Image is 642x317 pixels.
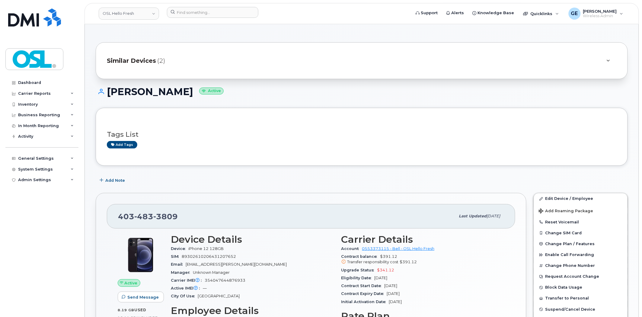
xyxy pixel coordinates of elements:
span: — [203,286,207,290]
span: Contract Expiry Date [341,291,387,296]
span: Contract Start Date [341,283,385,288]
span: $341.12 [377,268,394,272]
span: [DATE] [389,299,402,304]
span: SIM [171,254,182,259]
h3: Device Details [171,234,334,245]
button: Change SIM Card [534,228,628,239]
a: Edit Device / Employee [534,193,628,204]
button: Enable Call Forwarding [534,249,628,260]
span: Initial Activation Date [341,299,389,304]
span: Carrier IMEI [171,278,205,283]
span: Contract balance [341,254,380,259]
span: (2) [157,56,165,65]
button: Transfer to Personal [534,293,628,304]
span: 403 [118,212,178,221]
span: Add Note [105,178,125,183]
span: Last updated [459,214,487,218]
h3: Employee Details [171,305,334,316]
span: Device [171,246,188,251]
span: Add Roaming Package [539,209,593,214]
small: Active [199,88,224,94]
span: Manager [171,270,193,275]
span: $391.12 [400,260,417,264]
span: Eligibility Date [341,276,375,280]
span: [DATE] [375,276,388,280]
span: Active [125,280,138,286]
span: Unknown Manager [193,270,230,275]
span: used [134,308,146,312]
span: Similar Devices [107,56,156,65]
span: 89302610206431207652 [182,254,236,259]
h1: [PERSON_NAME] [96,86,628,97]
span: Email [171,262,186,267]
span: City Of Use [171,294,198,298]
span: 8.19 GB [118,308,134,312]
button: Block Data Usage [534,282,628,293]
a: 0553373115 - Bell - OSL Hello Fresh [362,246,435,251]
span: Upgrade Status [341,268,377,272]
span: Active IMEI [171,286,203,290]
span: iPhone 12 128GB [188,246,224,251]
button: Send Message [118,292,164,303]
button: Change Plan / Features [534,239,628,249]
span: 354047644876933 [205,278,245,283]
span: Account [341,246,362,251]
span: Suspend/Cancel Device [545,307,596,312]
span: $391.12 [341,254,505,265]
span: [DATE] [385,283,398,288]
img: iPhone_12.jpg [123,237,159,273]
span: [GEOGRAPHIC_DATA] [198,294,240,298]
a: Add tags [107,141,137,149]
button: Change Phone Number [534,260,628,271]
span: Send Message [127,294,159,300]
h3: Tags List [107,131,617,138]
button: Reset Voicemail [534,217,628,228]
span: Transfer responsibility cost [347,260,399,264]
span: Enable Call Forwarding [545,253,594,257]
button: Add Note [96,175,130,186]
span: [EMAIL_ADDRESS][PERSON_NAME][DOMAIN_NAME] [186,262,287,267]
button: Add Roaming Package [534,204,628,217]
button: Suspend/Cancel Device [534,304,628,315]
h3: Carrier Details [341,234,505,245]
button: Request Account Change [534,271,628,282]
span: 3809 [153,212,178,221]
span: [DATE] [387,291,400,296]
span: 483 [134,212,153,221]
span: [DATE] [487,214,500,218]
span: Change Plan / Features [545,242,595,246]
